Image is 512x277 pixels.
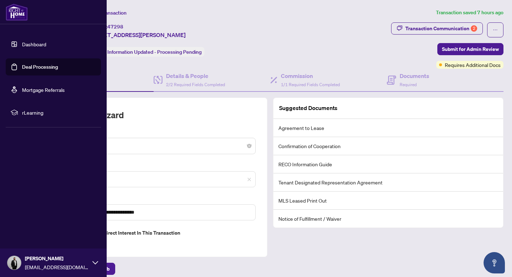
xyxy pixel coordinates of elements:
[273,155,503,173] li: RECO Information Guide
[49,196,256,204] label: Property Address
[273,119,503,137] li: Agreement to Lease
[88,31,186,39] span: [STREET_ADDRESS][PERSON_NAME]
[247,144,251,148] span: close-circle
[391,22,483,35] button: Transaction Communication2
[25,263,89,271] span: [EMAIL_ADDRESS][DOMAIN_NAME]
[107,23,123,30] span: 47298
[166,82,225,87] span: 2/2 Required Fields Completed
[281,82,340,87] span: 1/1 Required Fields Completed
[49,129,256,137] label: Transaction Type
[273,192,503,210] li: MLS Leased Print Out
[273,173,503,192] li: Tenant Designated Representation Agreement
[89,10,127,16] span: View Transaction
[49,229,256,237] label: Do you have direct or indirect interest in this transaction
[22,41,46,47] a: Dashboard
[6,4,28,21] img: logo
[400,72,429,80] h4: Documents
[405,23,477,34] div: Transaction Communication
[484,252,505,273] button: Open asap
[53,139,251,153] span: Deal - Buy Side Lease
[273,137,503,155] li: Confirmation of Cooperation
[166,72,225,80] h4: Details & People
[88,47,204,57] div: Status:
[471,25,477,32] div: 2
[493,27,498,32] span: ellipsis
[445,61,501,69] span: Requires Additional Docs
[281,72,340,80] h4: Commission
[273,210,503,228] li: Notice of Fulfillment / Waiver
[400,82,417,87] span: Required
[107,49,202,55] span: Information Updated - Processing Pending
[436,9,503,17] article: Transaction saved 7 hours ago
[279,104,337,113] article: Suggested Documents
[22,64,58,70] a: Deal Processing
[49,163,256,171] label: MLS ID
[25,255,89,262] span: [PERSON_NAME]
[442,43,499,55] span: Submit for Admin Review
[247,177,251,182] span: close
[437,43,503,55] button: Submit for Admin Review
[7,256,21,270] img: Profile Icon
[22,109,96,116] span: rLearning
[22,87,65,93] a: Mortgage Referrals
